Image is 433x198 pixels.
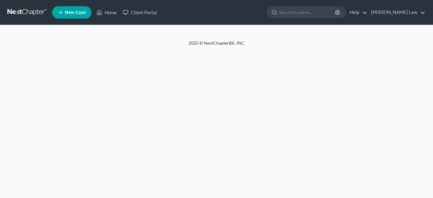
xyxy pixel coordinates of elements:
[279,7,336,18] input: Search by name...
[40,40,393,51] div: 2025 © NextChapterBK, INC
[368,7,425,18] a: [PERSON_NAME] Law
[346,7,367,18] a: Help
[120,7,160,18] a: Client Portal
[93,7,120,18] a: Home
[65,10,86,15] span: New Case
